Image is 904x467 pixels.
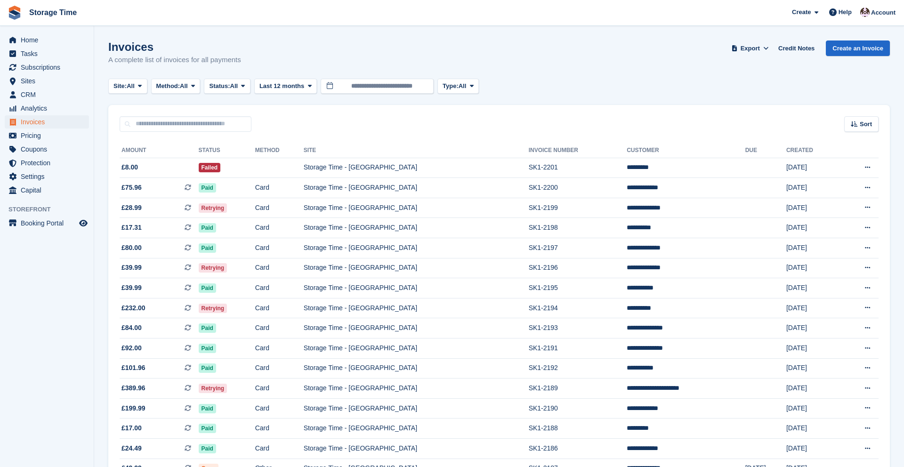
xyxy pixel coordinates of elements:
a: menu [5,61,89,74]
td: Storage Time - [GEOGRAPHIC_DATA] [304,398,529,419]
td: Card [255,238,304,258]
span: Subscriptions [21,61,77,74]
img: stora-icon-8386f47178a22dfd0bd8f6a31ec36ba5ce8667c1dd55bd0f319d3a0aa187defe.svg [8,6,22,20]
a: menu [5,47,89,60]
span: Failed [199,163,221,172]
td: Card [255,218,304,238]
td: Storage Time - [GEOGRAPHIC_DATA] [304,238,529,258]
td: [DATE] [786,218,839,238]
span: £24.49 [121,443,142,453]
h1: Invoices [108,40,241,53]
td: Card [255,278,304,298]
a: menu [5,74,89,88]
td: SK1-2196 [529,258,627,278]
td: Storage Time - [GEOGRAPHIC_DATA] [304,198,529,218]
td: SK1-2198 [529,218,627,238]
span: Paid [199,183,216,193]
td: Card [255,298,304,318]
span: Paid [199,223,216,233]
button: Type: All [437,79,479,94]
span: Paid [199,344,216,353]
td: Storage Time - [GEOGRAPHIC_DATA] [304,378,529,399]
span: Analytics [21,102,77,115]
span: Sort [860,120,872,129]
td: Storage Time - [GEOGRAPHIC_DATA] [304,258,529,278]
span: £92.00 [121,343,142,353]
span: Account [871,8,896,17]
span: £17.00 [121,423,142,433]
span: Create [792,8,811,17]
th: Status [199,143,255,158]
span: £80.00 [121,243,142,253]
th: Due [745,143,786,158]
span: Status: [209,81,230,91]
td: SK1-2191 [529,338,627,359]
td: SK1-2193 [529,318,627,338]
span: Booking Portal [21,217,77,230]
span: Pricing [21,129,77,142]
a: menu [5,115,89,129]
td: Card [255,258,304,278]
a: menu [5,88,89,101]
button: Export [729,40,771,56]
span: Invoices [21,115,77,129]
a: menu [5,102,89,115]
a: menu [5,217,89,230]
span: £39.99 [121,283,142,293]
span: CRM [21,88,77,101]
a: menu [5,33,89,47]
td: Card [255,338,304,359]
p: A complete list of invoices for all payments [108,55,241,65]
span: £232.00 [121,303,145,313]
button: Site: All [108,79,147,94]
td: [DATE] [786,398,839,419]
img: Saeed [860,8,870,17]
td: Card [255,439,304,459]
a: menu [5,129,89,142]
a: menu [5,184,89,197]
span: Site: [113,81,127,91]
td: Card [255,318,304,338]
td: Card [255,398,304,419]
span: Paid [199,424,216,433]
td: SK1-2186 [529,439,627,459]
span: £28.99 [121,203,142,213]
span: £101.96 [121,363,145,373]
td: [DATE] [786,318,839,338]
a: Credit Notes [775,40,818,56]
span: Help [839,8,852,17]
td: SK1-2188 [529,419,627,439]
td: [DATE] [786,238,839,258]
td: SK1-2189 [529,378,627,399]
td: Storage Time - [GEOGRAPHIC_DATA] [304,439,529,459]
span: £84.00 [121,323,142,333]
span: £8.00 [121,162,138,172]
span: Paid [199,363,216,373]
span: All [180,81,188,91]
td: Storage Time - [GEOGRAPHIC_DATA] [304,419,529,439]
span: All [459,81,467,91]
td: Storage Time - [GEOGRAPHIC_DATA] [304,298,529,318]
th: Created [786,143,839,158]
td: Card [255,358,304,378]
span: Tasks [21,47,77,60]
span: Paid [199,243,216,253]
span: Settings [21,170,77,183]
td: Card [255,419,304,439]
a: Storage Time [25,5,81,20]
td: Storage Time - [GEOGRAPHIC_DATA] [304,158,529,178]
button: Status: All [204,79,250,94]
td: [DATE] [786,278,839,298]
span: Last 12 months [259,81,304,91]
span: Protection [21,156,77,169]
span: Type: [443,81,459,91]
span: £199.99 [121,403,145,413]
td: [DATE] [786,178,839,198]
td: SK1-2194 [529,298,627,318]
a: menu [5,170,89,183]
span: £389.96 [121,383,145,393]
td: [DATE] [786,158,839,178]
span: Retrying [199,384,227,393]
span: £39.99 [121,263,142,273]
span: Paid [199,323,216,333]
